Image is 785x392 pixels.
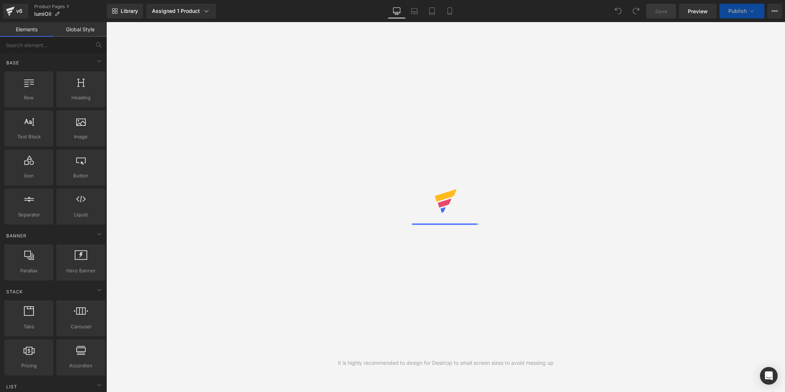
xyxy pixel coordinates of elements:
[6,59,20,66] span: Base
[59,362,103,370] span: Accordion
[760,367,778,385] div: Open Intercom Messenger
[7,172,51,180] span: Icon
[59,267,103,275] span: Hero Banner
[7,362,51,370] span: Pricing
[7,323,51,331] span: Tabs
[767,4,782,18] button: More
[59,133,103,141] span: Image
[611,4,626,18] button: Undo
[34,4,107,10] a: Product Pages
[423,4,441,18] a: Tablet
[388,4,406,18] a: Desktop
[53,22,107,37] a: Global Style
[7,133,51,141] span: Text Block
[7,267,51,275] span: Parallax
[59,172,103,180] span: Button
[655,7,667,15] span: Save
[59,211,103,219] span: Liquid
[152,7,210,15] div: Assigned 1 Product
[6,288,24,295] span: Stack
[107,4,143,18] a: New Library
[15,6,24,16] div: v6
[7,94,51,102] span: Row
[406,4,423,18] a: Laptop
[679,4,717,18] a: Preview
[59,323,103,331] span: Carousel
[6,232,27,239] span: Banner
[59,94,103,102] span: Heading
[6,383,18,390] span: List
[688,7,708,15] span: Preview
[719,4,764,18] button: Publish
[3,4,28,18] a: v6
[728,8,747,14] span: Publish
[121,8,138,14] span: Library
[629,4,643,18] button: Redo
[338,359,554,367] div: It is highly recommended to design for Desktop to small screen sizes to avoid messing up
[7,211,51,219] span: Separator
[441,4,459,18] a: Mobile
[34,11,52,17] span: lumiOil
